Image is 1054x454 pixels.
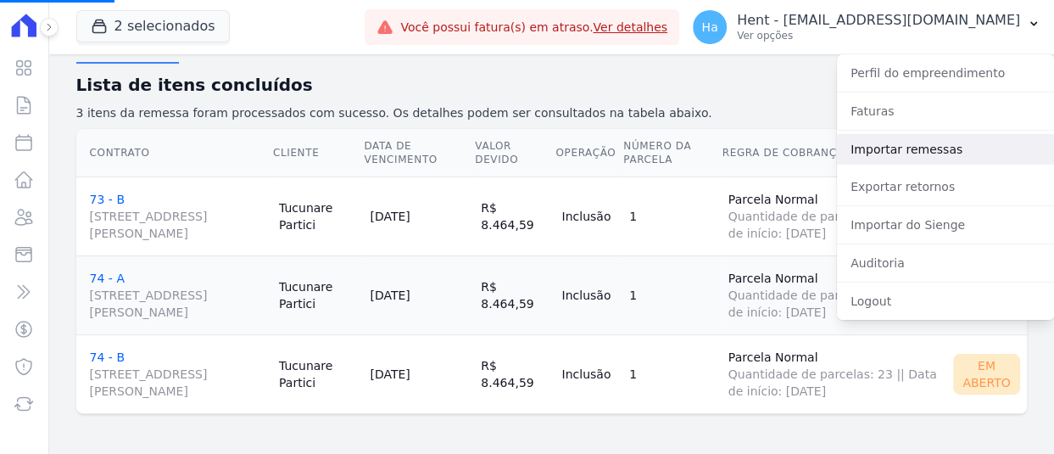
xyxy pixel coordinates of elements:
[90,272,265,321] a: 74 - A[STREET_ADDRESS][PERSON_NAME]
[679,3,1054,51] button: Ha Hent - [EMAIL_ADDRESS][DOMAIN_NAME] Ver opções
[474,129,555,177] th: Valor devido
[555,334,622,413] td: Inclusão
[90,208,265,242] span: [STREET_ADDRESS][PERSON_NAME]
[555,177,622,255] td: Inclusão
[555,255,622,334] td: Inclusão
[363,129,474,177] th: Data de Vencimento
[837,210,1054,240] a: Importar do Sienge
[837,96,1054,126] a: Faturas
[837,134,1054,165] a: Importar remessas
[400,19,667,36] span: Você possui fatura(s) em atraso.
[474,255,555,334] td: R$ 8.464,59
[722,177,946,255] td: Parcela Normal
[837,58,1054,88] a: Perfil do empreendimento
[90,193,265,242] a: 73 - B[STREET_ADDRESS][PERSON_NAME]
[474,177,555,255] td: R$ 8.464,59
[272,255,363,334] td: Tucunare Partici
[76,10,230,42] button: 2 selecionados
[622,129,721,177] th: Número da Parcela
[76,129,272,177] th: Contrato
[363,255,474,334] td: [DATE]
[363,177,474,255] td: [DATE]
[555,129,622,177] th: Operação
[622,177,721,255] td: 1
[953,354,1020,395] div: Em Aberto
[722,255,946,334] td: Parcela Normal
[837,286,1054,317] a: Logout
[76,104,1027,122] p: 3 itens da remessa foram processados com sucesso. Os detalhes podem ser consultados na tabela aba...
[90,350,265,400] a: 74 - B[STREET_ADDRESS][PERSON_NAME]
[728,287,940,321] span: Quantidade de parcelas: 23 || Data de início: [DATE]
[90,287,265,321] span: [STREET_ADDRESS][PERSON_NAME]
[363,334,474,413] td: [DATE]
[622,255,721,334] td: 1
[272,334,363,413] td: Tucunare Partici
[722,129,946,177] th: Regra de Cobrança
[622,334,721,413] td: 1
[474,334,555,413] td: R$ 8.464,59
[272,177,363,255] td: Tucunare Partici
[837,248,1054,278] a: Auditoria
[737,29,1020,42] p: Ver opções
[76,72,1027,98] h2: Lista de itens concluídos
[701,21,717,33] span: Ha
[90,366,265,400] span: [STREET_ADDRESS][PERSON_NAME]
[737,12,1020,29] p: Hent - [EMAIL_ADDRESS][DOMAIN_NAME]
[272,129,363,177] th: Cliente
[728,208,940,242] span: Quantidade de parcelas: 23 || Data de início: [DATE]
[837,171,1054,202] a: Exportar retornos
[593,20,667,34] a: Ver detalhes
[728,366,940,400] span: Quantidade de parcelas: 23 || Data de início: [DATE]
[722,334,946,413] td: Parcela Normal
